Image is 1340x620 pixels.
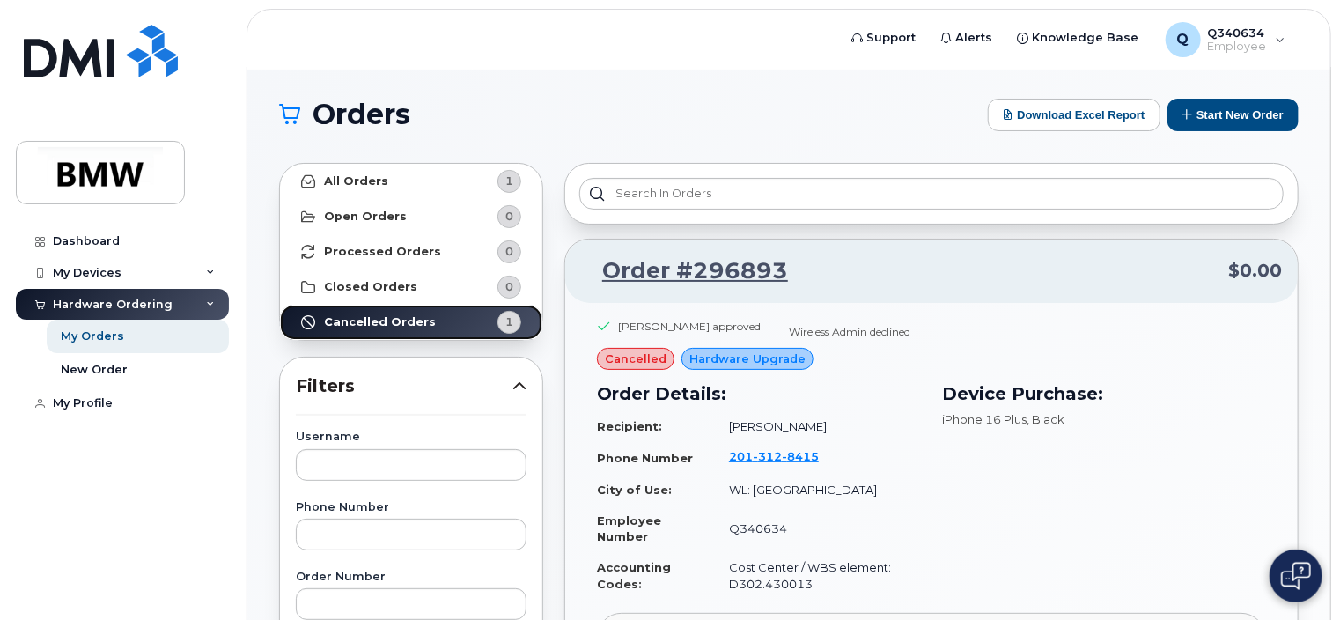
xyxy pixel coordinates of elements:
button: Start New Order [1167,99,1299,131]
label: Phone Number [296,502,526,513]
img: Open chat [1281,562,1311,590]
strong: Phone Number [597,451,693,465]
a: All Orders1 [280,164,542,199]
a: 2013128415 [729,449,840,463]
strong: Employee Number [597,513,661,544]
strong: Closed Orders [324,280,417,294]
strong: Open Orders [324,210,407,224]
a: Cancelled Orders1 [280,305,542,340]
label: Order Number [296,572,526,583]
span: cancelled [605,351,666,367]
span: Filters [296,373,512,399]
div: Wireless Admin declined [789,324,910,339]
span: 0 [505,278,513,295]
span: Hardware Upgrade [689,351,806,367]
strong: All Orders [324,174,388,188]
td: Q340634 [713,506,921,552]
a: Closed Orders0 [280,269,542,305]
h3: Device Purchase: [942,380,1266,407]
td: WL: [GEOGRAPHIC_DATA] [713,475,921,506]
span: 201 [729,449,819,463]
span: iPhone 16 Plus [942,412,1027,426]
a: Open Orders0 [280,199,542,234]
strong: Accounting Codes: [597,560,671,591]
span: 1 [505,314,513,330]
span: $0.00 [1228,258,1282,284]
a: Order #296893 [581,255,788,287]
td: [PERSON_NAME] [713,411,921,442]
a: Processed Orders0 [280,234,542,269]
strong: City of Use: [597,483,672,497]
span: Orders [313,101,410,128]
strong: Recipient: [597,419,662,433]
div: [PERSON_NAME] approved [618,319,761,334]
span: 8415 [782,449,819,463]
strong: Cancelled Orders [324,315,436,329]
label: Username [296,432,526,443]
h3: Order Details: [597,380,921,407]
span: 0 [505,208,513,225]
button: Download Excel Report [988,99,1160,131]
span: 1 [505,173,513,189]
span: , Black [1027,412,1064,426]
strong: Processed Orders [324,245,441,259]
span: 312 [753,449,782,463]
span: 0 [505,243,513,260]
td: Cost Center / WBS element: D302.430013 [713,552,921,599]
input: Search in orders [579,178,1284,210]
